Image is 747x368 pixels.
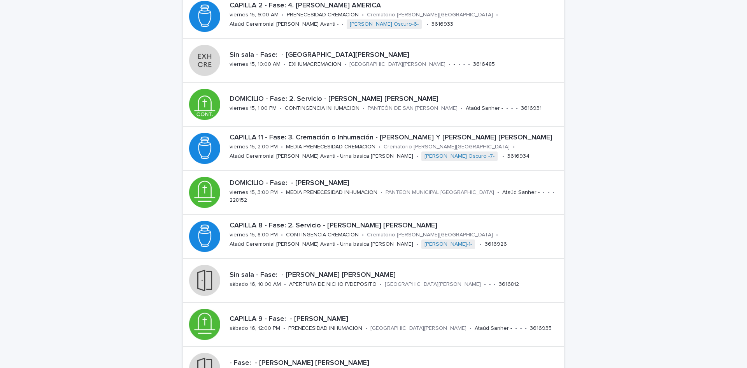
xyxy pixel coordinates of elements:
a: DOMICILIO - Fase: 2. Servicio - [PERSON_NAME] [PERSON_NAME]viernes 15, 1:00 PM•CONTINGENCIA INHUM... [183,83,564,127]
p: 3616931 [521,105,542,112]
p: 3616485 [473,61,495,68]
p: • [468,61,470,68]
a: Sin sala - Fase: - [GEOGRAPHIC_DATA][PERSON_NAME]viernes 15, 10:00 AM•EXHUMACREMACION•[GEOGRAPHIC... [183,39,564,83]
p: viernes 15, 3:00 PM [230,189,278,196]
p: 3616812 [499,281,519,288]
p: CONTINGENCIA CREMACION [286,232,359,238]
a: [PERSON_NAME] Oscuro-6- [350,21,419,28]
p: - [548,189,549,196]
p: • [344,61,346,68]
p: • [283,325,285,332]
p: sábado 16, 10:00 AM [230,281,281,288]
p: 3616935 [530,325,552,332]
p: viernes 15, 10:00 AM [230,61,281,68]
p: CAPILLA 9 - Fase: - [PERSON_NAME] [230,315,561,324]
a: Sin sala - Fase: - [PERSON_NAME] [PERSON_NAME]sábado 16, 10:00 AM•APERTURA DE NICHO P/DEPOSITO•[G... [183,259,564,303]
p: • [280,105,282,112]
p: • [284,61,286,68]
a: CAPILLA 8 - Fase: 2. Servicio - [PERSON_NAME] [PERSON_NAME]viernes 15, 8:00 PM•CONTINGENCIA CREMA... [183,215,564,259]
p: viernes 15, 9:00 AM [230,12,279,18]
p: • [282,12,284,18]
p: • [480,241,482,248]
p: APERTURA DE NICHO P/DEPOSITO [289,281,377,288]
p: • [284,281,286,288]
p: - Fase: - [PERSON_NAME] [PERSON_NAME] [230,359,561,368]
p: • [365,325,367,332]
p: - [520,325,522,332]
p: • [496,12,498,18]
p: EXHUMACREMACION [289,61,341,68]
p: PANTEON MUNICIPAL [GEOGRAPHIC_DATA] [386,189,494,196]
p: CONTINGENCIA INHUMACION [285,105,359,112]
p: • [513,144,515,150]
p: • [342,21,344,28]
p: - [454,61,455,68]
p: • [426,21,428,28]
p: • [281,232,283,238]
p: • [449,61,451,68]
p: Ataúd Ceremonial [PERSON_NAME] Avanti - Urna basica [PERSON_NAME] [230,153,413,160]
p: • [497,189,499,196]
p: 3616926 [485,241,507,248]
a: DOMICILIO - Fase: - [PERSON_NAME]viernes 15, 3:00 PM•MEDIA PRENECESIDAD INHUMACION•PANTEON MUNICI... [183,171,564,215]
p: DOMICILIO - Fase: - [PERSON_NAME] [230,179,561,188]
p: viernes 15, 2:00 PM [230,144,278,150]
p: MEDIA PRENECESIDAD INHUMACION [286,189,377,196]
p: • [416,241,418,248]
p: • [362,232,364,238]
p: • [363,105,365,112]
p: [GEOGRAPHIC_DATA][PERSON_NAME] [385,281,481,288]
p: • [379,144,381,150]
p: PANTEÓN DE SAN [PERSON_NAME] [368,105,458,112]
p: • [552,189,554,196]
p: • [461,105,463,112]
p: [GEOGRAPHIC_DATA][PERSON_NAME] [349,61,445,68]
p: PRENECESIDAD INHUMACION [288,325,362,332]
p: CAPILLA 2 - Fase: 4. [PERSON_NAME] AMERICA [230,2,561,10]
p: • [362,12,364,18]
p: - [463,61,465,68]
p: viernes 15, 1:00 PM [230,105,277,112]
a: [PERSON_NAME]-1- [424,241,472,248]
p: Crematorio [PERSON_NAME][GEOGRAPHIC_DATA] [367,232,493,238]
p: • [494,281,496,288]
p: • [381,189,382,196]
p: • [484,281,486,288]
a: [PERSON_NAME] Oscuro -7- [424,153,494,160]
p: • [281,189,283,196]
p: • [543,189,545,196]
p: • [281,144,283,150]
p: Crematorio [PERSON_NAME][GEOGRAPHIC_DATA] [384,144,510,150]
p: Sin sala - Fase: - [PERSON_NAME] [PERSON_NAME] [230,271,561,280]
p: DOMICILIO - Fase: 2. Servicio - [PERSON_NAME] [PERSON_NAME] [230,95,561,104]
p: - [489,281,491,288]
p: 3616934 [507,153,530,160]
p: viernes 15, 8:00 PM [230,232,278,238]
p: sábado 16, 12:00 PM [230,325,280,332]
p: Ataúd Ceremonial [PERSON_NAME] Avanti - [230,21,338,28]
p: • [502,153,504,160]
p: - [511,105,513,112]
p: • [515,325,517,332]
p: • [496,232,498,238]
p: • [470,325,472,332]
p: PRENECESIDAD CREMACION [287,12,359,18]
p: Ataúd Sanher - [475,325,512,332]
p: CAPILLA 11 - Fase: 3. Cremación o Inhumación - [PERSON_NAME] Y [PERSON_NAME] [PERSON_NAME] [230,134,561,142]
p: • [458,61,460,68]
p: [GEOGRAPHIC_DATA][PERSON_NAME] [370,325,466,332]
p: • [525,325,527,332]
p: • [516,105,518,112]
p: • [380,281,382,288]
p: Sin sala - Fase: - [GEOGRAPHIC_DATA][PERSON_NAME] [230,51,561,60]
p: Crematorio [PERSON_NAME][GEOGRAPHIC_DATA] [367,12,493,18]
a: CAPILLA 9 - Fase: - [PERSON_NAME]sábado 16, 12:00 PM•PRENECESIDAD INHUMACION•[GEOGRAPHIC_DATA][PE... [183,303,564,347]
p: Ataúd Sanher - [466,105,503,112]
p: CAPILLA 8 - Fase: 2. Servicio - [PERSON_NAME] [PERSON_NAME] [230,222,561,230]
p: Ataúd Ceremonial [PERSON_NAME] Avanti - Urna basica [PERSON_NAME] [230,241,413,248]
p: 228152 [230,197,247,204]
a: CAPILLA 11 - Fase: 3. Cremación o Inhumación - [PERSON_NAME] Y [PERSON_NAME] [PERSON_NAME]viernes... [183,127,564,171]
p: • [416,153,418,160]
p: • [506,105,508,112]
p: MEDIA PRENECESIDAD CREMACION [286,144,375,150]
